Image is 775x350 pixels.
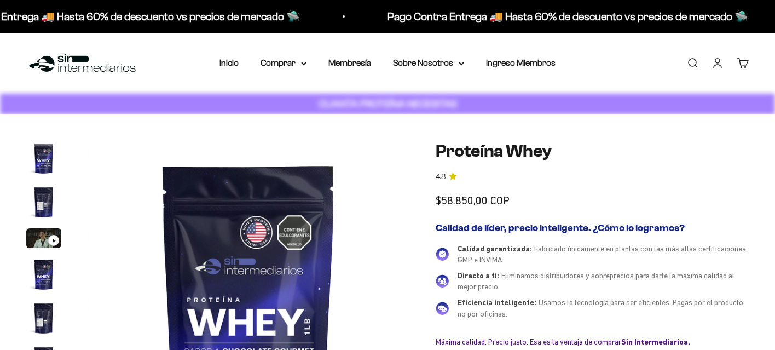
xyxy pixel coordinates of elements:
span: Usamos la tecnología para ser eficientes. Pagas por el producto, no por oficinas. [458,298,745,318]
h2: Calidad de líder, precio inteligente. ¿Cómo lo logramos? [436,222,749,234]
p: Pago Contra Entrega 🚚 Hasta 60% de descuento vs precios de mercado 🛸 [387,8,748,25]
img: Proteína Whey [26,301,61,336]
button: Ir al artículo 4 [26,257,61,295]
img: Directo a ti [436,274,449,288]
strong: CUANTA PROTEÍNA NECESITAS [319,98,457,110]
sale-price: $58.850,00 COP [436,192,510,209]
div: Máxima calidad. Precio justo. Esa es la ventaja de comprar [436,337,749,347]
h1: Proteína Whey [436,141,749,162]
a: Inicio [219,58,239,67]
img: Proteína Whey [26,185,61,220]
span: Fabricado únicamente en plantas con las más altas certificaciones: GMP e INVIMA. [458,244,748,265]
summary: Sobre Nosotros [393,56,464,70]
button: Ir al artículo 2 [26,185,61,223]
span: 4.8 [436,171,446,183]
span: Calidad garantizada: [458,244,532,253]
button: Ir al artículo 1 [26,141,61,179]
span: Eficiencia inteligente: [458,298,536,307]
summary: Comprar [261,56,306,70]
a: Ingreso Miembros [486,58,556,67]
a: 4.84.8 de 5.0 estrellas [436,171,749,183]
img: Eficiencia inteligente [436,302,449,315]
button: Ir al artículo 3 [26,228,61,251]
span: Eliminamos distribuidores y sobreprecios para darte la máxima calidad al mejor precio. [458,271,734,291]
b: Sin Intermediarios. [621,337,690,346]
button: Ir al artículo 5 [26,301,61,339]
span: Directo a ti: [458,271,499,280]
a: Membresía [328,58,371,67]
img: Proteína Whey [26,257,61,292]
img: Calidad garantizada [436,248,449,261]
img: Proteína Whey [26,141,61,176]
